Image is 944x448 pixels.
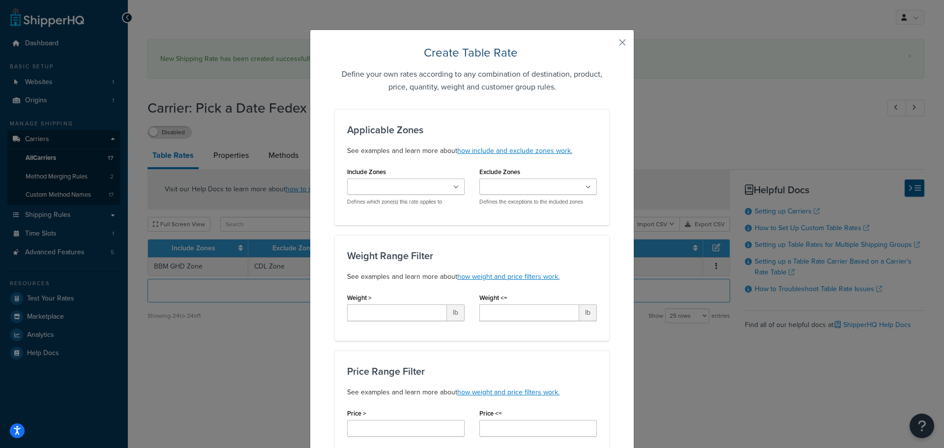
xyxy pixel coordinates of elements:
[335,45,609,60] h2: Create Table Rate
[347,366,597,377] h3: Price Range Filter
[347,387,597,398] p: See examples and learn more about
[347,168,386,176] label: Include Zones
[457,271,560,282] a: how weight and price filters work.
[347,198,465,206] p: Defines which zone(s) this rate applies to
[347,294,372,301] label: Weight >
[579,304,597,321] span: lb
[479,410,502,417] label: Price <=
[335,68,609,93] h5: Define your own rates according to any combination of destination, product, price, quantity, weig...
[479,294,507,301] label: Weight <=
[347,410,366,417] label: Price >
[457,146,572,156] a: how include and exclude zones work.
[347,250,597,261] h3: Weight Range Filter
[479,198,597,206] p: Defines the exceptions to the included zones
[347,124,597,135] h3: Applicable Zones
[447,304,465,321] span: lb
[457,387,560,397] a: how weight and price filters work.
[347,271,597,283] p: See examples and learn more about
[479,168,520,176] label: Exclude Zones
[347,145,597,157] p: See examples and learn more about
